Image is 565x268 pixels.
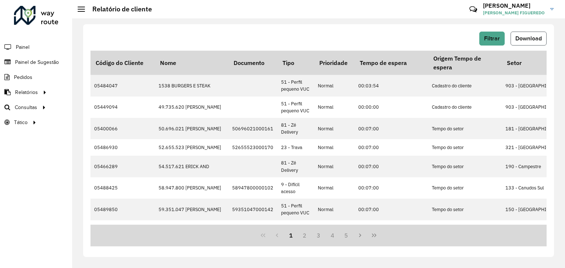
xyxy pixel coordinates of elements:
th: Origem Tempo de espera [428,51,502,75]
button: Next Page [353,228,367,242]
td: 00:07:00 [355,156,428,177]
td: 51 - Perfil pequeno VUC [277,199,314,220]
span: Filtrar [484,35,500,41]
button: Last Page [367,228,381,242]
td: 05401128 [90,220,155,242]
button: 5 [340,228,353,242]
span: Painel [16,43,29,51]
a: Contato Rápido [465,1,481,17]
td: 59351047000142 [228,199,277,220]
th: Documento [228,51,277,75]
th: Prioridade [314,51,355,75]
td: 23 - Trava [277,139,314,156]
td: Normal [314,220,355,242]
td: 81 - Zé Delivery [277,156,314,177]
td: Tempo do setor [428,220,502,242]
span: Relatórios [15,88,38,96]
th: Tempo de espera [355,51,428,75]
td: 00:07:00 [355,220,428,242]
td: 59.659.493 [PERSON_NAME] [155,220,228,242]
td: 05466289 [90,156,155,177]
span: Tático [14,119,28,126]
button: 4 [326,228,340,242]
td: Tempo do setor [428,156,502,177]
span: Painel de Sugestão [15,58,59,66]
th: Nome [155,51,228,75]
td: 05400066 [90,118,155,139]
td: Tempo do setor [428,177,502,199]
td: 58.947.800 [PERSON_NAME] [155,177,228,199]
td: 00:00:00 [355,97,428,118]
td: 59.351.047 [PERSON_NAME] [155,199,228,220]
td: 9 - Difícil acesso [277,177,314,199]
span: Download [515,35,542,41]
span: Consultas [15,104,37,111]
td: 1538 BURGERS E STEAK [155,75,228,96]
td: 50696021000161 [228,118,277,139]
td: Cadastro do cliente [428,75,502,96]
td: 51 - Perfil pequeno VUC [277,75,314,96]
td: 00:07:00 [355,139,428,156]
td: 00:07:00 [355,177,428,199]
td: 54.517.621 ERICK AND [155,156,228,177]
td: 05449094 [90,97,155,118]
td: Normal [314,75,355,96]
button: Download [511,32,547,46]
td: Tempo do setor [428,199,502,220]
td: Normal [314,139,355,156]
td: 05484047 [90,75,155,96]
td: 00:07:00 [355,199,428,220]
td: 05486930 [90,139,155,156]
td: 81 - Zé Delivery [277,118,314,139]
td: Normal [314,156,355,177]
th: Tipo [277,51,314,75]
td: Tempo do setor [428,139,502,156]
td: Normal [314,97,355,118]
td: Normal [314,177,355,199]
td: 51 - Perfil pequeno VUC [277,97,314,118]
td: 9 - Difícil acesso [277,220,314,242]
td: 59659493000119 [228,220,277,242]
h2: Relatório de cliente [85,5,152,13]
td: 00:07:00 [355,118,428,139]
td: 49.735.620 [PERSON_NAME] [155,97,228,118]
td: 58947800000102 [228,177,277,199]
span: Pedidos [14,73,32,81]
td: Cadastro do cliente [428,97,502,118]
button: 3 [312,228,326,242]
th: Código do Cliente [90,51,155,75]
td: Tempo do setor [428,118,502,139]
td: 05488425 [90,177,155,199]
h3: [PERSON_NAME] [483,2,545,9]
button: 2 [298,228,312,242]
td: Normal [314,118,355,139]
span: [PERSON_NAME] FIGUEREDO [483,10,545,16]
button: Filtrar [479,32,505,46]
td: 50.696.021 [PERSON_NAME] [155,118,228,139]
td: 52.655.523 [PERSON_NAME] [155,139,228,156]
button: 1 [284,228,298,242]
td: 52655523000170 [228,139,277,156]
td: Normal [314,199,355,220]
td: 00:03:54 [355,75,428,96]
td: 05489850 [90,199,155,220]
